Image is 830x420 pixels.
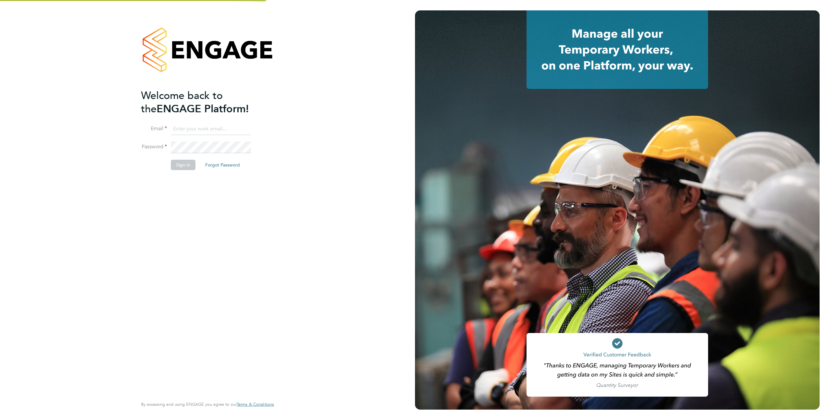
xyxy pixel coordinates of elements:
[141,89,223,115] span: Welcome back to the
[141,125,167,132] label: Email
[237,402,274,407] a: Terms & Conditions
[171,160,196,170] button: Sign In
[141,401,274,407] span: By accessing and using ENGAGE you agree to our
[141,89,267,116] h2: ENGAGE Platform!
[141,143,167,150] label: Password
[200,160,245,170] button: Forgot Password
[171,123,251,135] input: Enter your work email...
